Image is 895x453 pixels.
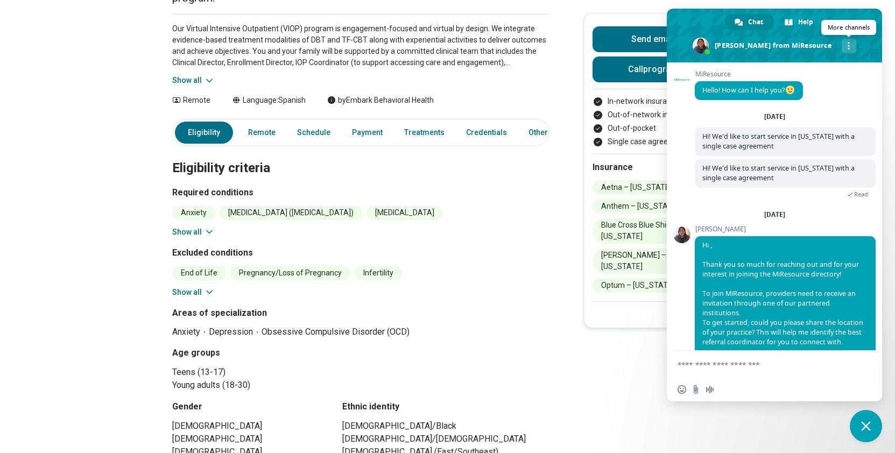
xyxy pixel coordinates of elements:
a: Schedule [291,122,337,144]
a: Eligibility [175,122,233,144]
ul: Payment options [593,96,714,147]
div: Chat [725,14,774,30]
div: by Embark Behavioral Health [327,95,434,106]
button: Send email [593,26,714,52]
a: Payment [346,122,389,144]
li: [MEDICAL_DATA] ([MEDICAL_DATA]) [220,206,362,220]
h3: Age groups [172,346,549,359]
a: Other [522,122,561,144]
li: Anthem – [US_STATE] [593,199,687,214]
button: Show all [172,226,215,238]
div: Remote [172,95,210,106]
span: Insert an emoji [678,385,686,394]
li: Anxiety [172,206,215,220]
span: Help [798,14,813,30]
li: [DEMOGRAPHIC_DATA] [172,420,323,433]
span: Read [854,190,868,198]
span: Hello! How can I help you? [702,86,795,95]
span: [PERSON_NAME] [695,225,876,233]
div: Close chat [850,410,882,442]
li: Optum – [US_STATE] [593,278,683,293]
li: [DEMOGRAPHIC_DATA] [172,433,323,445]
button: Show all [172,287,215,298]
h3: Excluded conditions [172,246,549,259]
p: Our Virtual Intensive Outpatient (VIOP) program is engagement-focused and virtual by design. We i... [172,23,549,68]
span: Chat [748,14,763,30]
li: [PERSON_NAME] – [US_STATE] [593,248,714,274]
li: Depression [209,326,262,338]
div: [DATE] [764,211,785,218]
textarea: Compose your message... [678,360,848,370]
h2: Insurance [593,161,714,174]
div: [DATE] [764,114,785,120]
li: End of Life [172,266,226,280]
li: Teens (13-17) [172,366,549,379]
div: Help [775,14,824,30]
button: Show all [172,75,215,86]
li: Blue Cross Blue Shield – [US_STATE] [593,218,714,244]
li: Anxiety [172,326,209,338]
li: Young adults (18-30) [172,379,549,392]
h3: Required conditions [172,186,549,199]
h3: Ethnic identity [342,400,549,413]
span: Hi! We'd like to start service in [US_STATE] with a single case agreement [702,132,855,151]
span: Hi! We'd like to start service in [US_STATE] with a single case agreement [702,164,855,182]
li: Obsessive Compulsive Disorder (OCD) [262,326,410,338]
button: Callprogram [593,56,714,82]
h2: Eligibility criteria [172,133,549,178]
span: Audio message [706,385,714,394]
span: Send a file [692,385,700,394]
div: More channels [842,39,856,53]
a: Treatments [398,122,451,144]
li: [DEMOGRAPHIC_DATA]/[DEMOGRAPHIC_DATA] [342,433,549,445]
span: Hi , Thank you so much for reaching out and for your interest in joining the MiResource directory... [702,240,863,385]
h3: Gender [172,400,323,413]
div: Language: Spanish [232,95,306,106]
li: Pregnancy/Loss of Pregnancy [230,266,350,280]
li: [DEMOGRAPHIC_DATA]/Black [342,420,549,433]
li: Out-of-pocket [593,123,714,134]
li: Aetna – [US_STATE] [593,180,680,195]
li: Out-of-network insurance [593,109,714,121]
li: In-network insurance [593,96,714,107]
span: MiResource [695,70,803,78]
a: Credentials [460,122,513,144]
h3: Areas of specialization [172,307,549,320]
li: Infertility [355,266,402,280]
li: [MEDICAL_DATA] [367,206,443,220]
li: Single case agreement [593,136,714,147]
a: Remote [242,122,282,144]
